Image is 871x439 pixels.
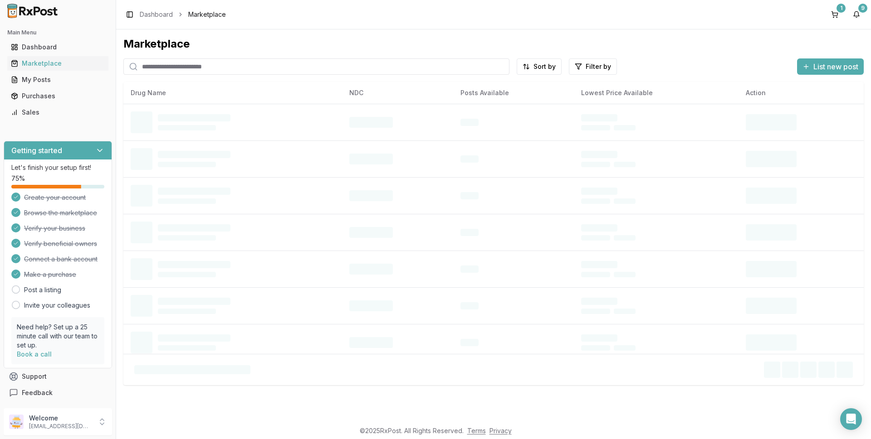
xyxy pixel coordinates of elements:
[24,208,97,217] span: Browse the marketplace
[24,301,90,310] a: Invite your colleagues
[24,239,97,248] span: Verify beneficial owners
[24,255,98,264] span: Connect a bank account
[840,408,862,430] div: Open Intercom Messenger
[574,82,739,104] th: Lowest Price Available
[827,7,842,22] button: 1
[11,75,105,84] div: My Posts
[7,104,108,121] a: Sales
[569,58,617,75] button: Filter by
[4,4,62,18] img: RxPost Logo
[7,29,108,36] h2: Main Menu
[4,40,112,54] button: Dashboard
[4,89,112,103] button: Purchases
[17,323,99,350] p: Need help? Set up a 25 minute call with our team to set up.
[849,7,864,22] button: 9
[739,82,864,104] th: Action
[24,270,76,279] span: Make a purchase
[7,88,108,104] a: Purchases
[11,92,105,101] div: Purchases
[837,4,846,13] div: 1
[24,193,86,202] span: Create your account
[533,62,556,71] span: Sort by
[11,145,62,156] h3: Getting started
[586,62,611,71] span: Filter by
[11,43,105,52] div: Dashboard
[11,59,105,68] div: Marketplace
[4,72,112,87] button: My Posts
[188,10,226,19] span: Marketplace
[453,82,574,104] th: Posts Available
[467,427,486,434] a: Terms
[11,174,25,183] span: 75 %
[858,4,867,13] div: 9
[517,58,562,75] button: Sort by
[22,388,53,397] span: Feedback
[123,37,864,51] div: Marketplace
[7,39,108,55] a: Dashboard
[342,82,453,104] th: NDC
[4,385,112,401] button: Feedback
[24,285,61,294] a: Post a listing
[29,414,92,423] p: Welcome
[140,10,226,19] nav: breadcrumb
[7,72,108,88] a: My Posts
[797,63,864,72] a: List new post
[4,56,112,71] button: Marketplace
[489,427,512,434] a: Privacy
[29,423,92,430] p: [EMAIL_ADDRESS][DOMAIN_NAME]
[140,10,173,19] a: Dashboard
[4,368,112,385] button: Support
[7,55,108,72] a: Marketplace
[17,350,52,358] a: Book a call
[11,163,104,172] p: Let's finish your setup first!
[797,58,864,75] button: List new post
[813,61,858,72] span: List new post
[11,108,105,117] div: Sales
[4,105,112,120] button: Sales
[24,224,85,233] span: Verify your business
[9,415,24,429] img: User avatar
[123,82,342,104] th: Drug Name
